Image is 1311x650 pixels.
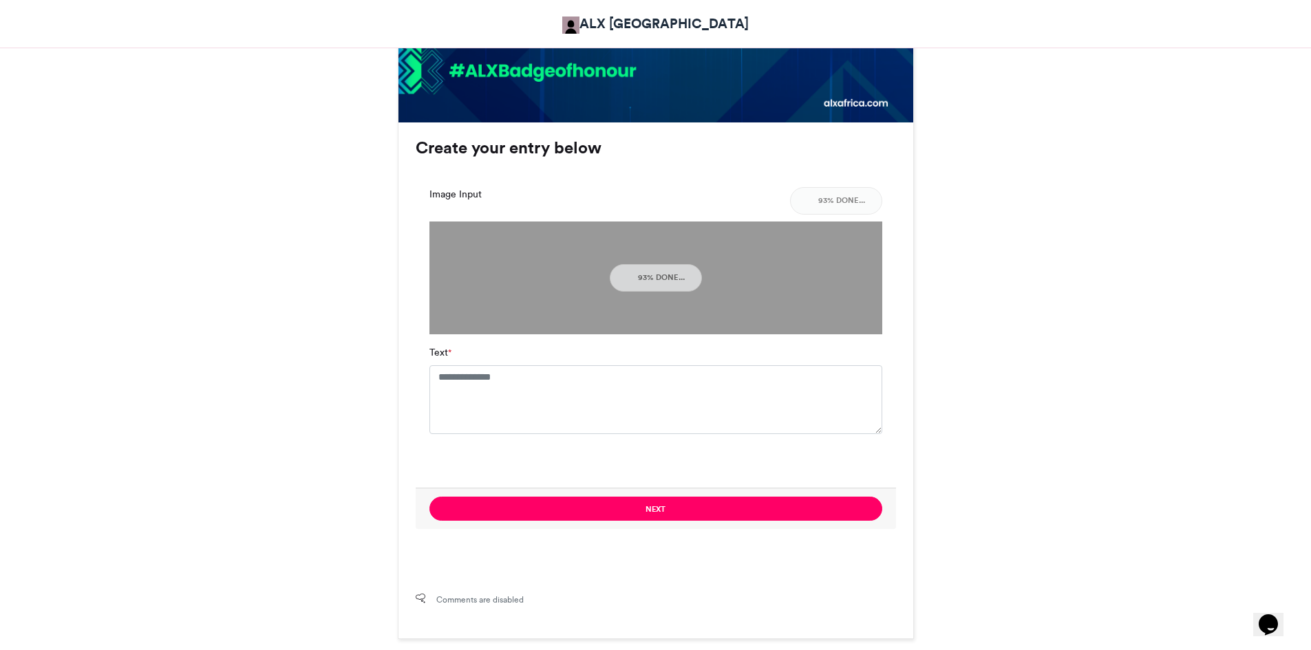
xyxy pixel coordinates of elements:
a: ALX [GEOGRAPHIC_DATA] [562,14,749,34]
button: Next [429,497,882,521]
label: Image Input [429,187,482,202]
img: ALX Africa [562,17,579,34]
button: 93% done... [790,187,882,215]
button: 93% done... [610,264,702,292]
span: Comments are disabled [436,594,524,606]
iframe: chat widget [1253,595,1297,636]
label: Text [429,345,451,360]
h3: Create your entry below [416,140,896,156]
